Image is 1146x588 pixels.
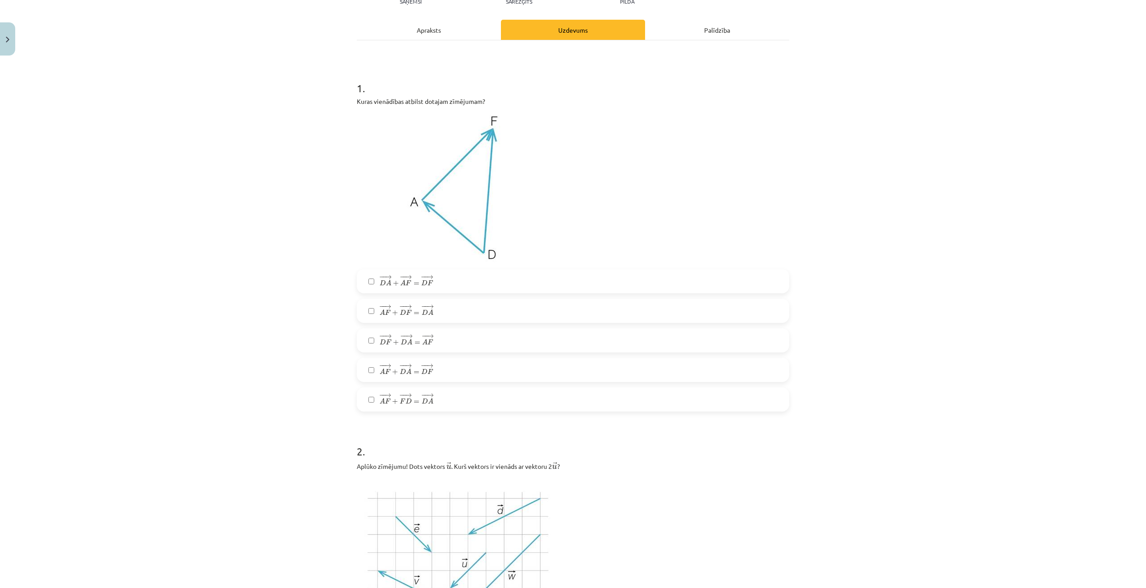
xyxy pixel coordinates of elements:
[421,305,427,309] span: −
[380,280,386,286] span: D
[400,369,406,374] span: D
[426,275,433,279] span: →
[422,339,428,345] span: A
[424,335,425,339] span: −
[393,340,399,345] span: +
[428,309,433,315] span: A
[405,394,412,398] span: →
[402,394,403,398] span: −
[385,335,392,339] span: →
[357,66,789,94] h1: 1 .
[422,309,428,315] span: D
[552,465,557,469] span: u
[381,364,382,368] span: −
[381,394,382,398] span: −
[402,275,403,279] span: −
[406,280,411,286] span: F
[379,275,385,279] span: −
[381,305,382,309] span: −
[385,369,391,374] span: F
[421,369,428,374] span: D
[393,281,399,286] span: +
[357,20,501,40] div: Apraksts
[428,280,433,286] span: F
[423,394,425,398] span: −
[385,310,391,315] span: F
[414,401,419,403] span: =
[426,364,433,368] span: →
[405,275,412,279] span: →
[447,462,451,468] span: →
[400,335,406,339] span: −
[421,394,427,398] span: −
[407,339,412,345] span: A
[357,460,789,471] p: Aplūko zīmējumu! Dots vektors ﻿ ﻿. Kurš vektors ir vienāds ar vektoru ﻿2 ?
[386,280,391,286] span: A
[501,20,645,40] div: Uzdevums
[423,364,425,368] span: −
[402,364,403,368] span: −
[386,339,392,345] span: F
[400,280,406,286] span: A
[385,399,391,404] span: F
[405,305,412,309] span: →
[427,394,434,398] span: →
[380,398,385,404] span: A
[384,394,391,398] span: →
[6,37,9,43] img: icon-close-lesson-0947bae3869378f0d4975bcd49f059093ad1ed9edebbc8119c70593378902aed.svg
[399,305,405,309] span: −
[400,275,406,279] span: −
[379,394,385,398] span: −
[422,335,428,339] span: −
[428,369,433,374] span: F
[392,369,398,375] span: +
[421,364,427,368] span: −
[422,398,428,404] span: D
[414,371,419,374] span: =
[446,465,451,469] span: u
[379,364,385,368] span: −
[402,305,403,309] span: −
[406,310,412,315] span: F
[399,364,405,368] span: −
[423,305,425,309] span: −
[428,398,433,404] span: A
[384,305,391,309] span: →
[421,280,428,286] span: D
[427,335,434,339] span: →
[401,339,407,345] span: D
[357,429,789,457] h1: 2 .
[399,394,405,398] span: −
[379,305,385,309] span: −
[392,399,398,404] span: +
[414,283,419,285] span: =
[427,305,434,309] span: →
[406,369,411,374] span: A
[415,342,420,344] span: =
[645,20,789,40] div: Palīdzība
[380,369,385,374] span: A
[392,310,398,316] span: +
[400,399,406,404] span: F
[382,335,383,339] span: −
[357,97,789,106] p: Kuras vienādības atbilst dotajam zīmējumam?
[380,339,386,345] span: D
[400,309,406,315] span: D
[423,275,425,279] span: −
[553,462,557,468] span: →
[385,275,392,279] span: →
[403,335,404,339] span: −
[421,275,427,279] span: −
[379,335,385,339] span: −
[414,312,419,315] span: =
[406,335,413,339] span: →
[405,364,412,368] span: →
[406,398,412,404] span: D
[382,275,383,279] span: −
[384,364,391,368] span: →
[428,339,433,345] span: F
[380,309,385,315] span: A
